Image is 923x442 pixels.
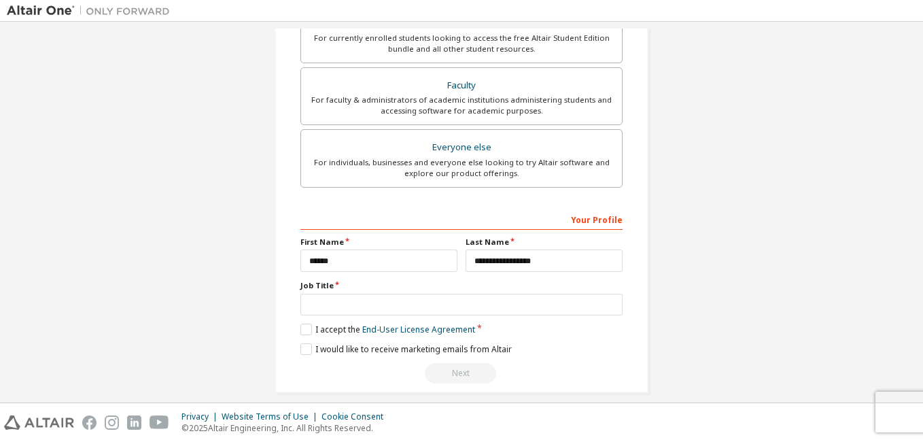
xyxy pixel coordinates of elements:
div: Your Profile [300,208,623,230]
label: Last Name [466,237,623,248]
div: Cookie Consent [321,411,391,422]
img: facebook.svg [82,415,97,430]
div: For currently enrolled students looking to access the free Altair Student Edition bundle and all ... [309,33,614,54]
img: youtube.svg [150,415,169,430]
div: Privacy [181,411,222,422]
label: First Name [300,237,457,248]
div: Everyone else [309,138,614,157]
div: For faculty & administrators of academic institutions administering students and accessing softwa... [309,95,614,116]
img: Altair One [7,4,177,18]
a: End-User License Agreement [362,324,475,335]
label: I would like to receive marketing emails from Altair [300,343,512,355]
div: Website Terms of Use [222,411,321,422]
img: instagram.svg [105,415,119,430]
div: Faculty [309,76,614,95]
label: Job Title [300,280,623,291]
img: altair_logo.svg [4,415,74,430]
p: © 2025 Altair Engineering, Inc. All Rights Reserved. [181,422,391,434]
div: Read and acccept EULA to continue [300,363,623,384]
div: For individuals, businesses and everyone else looking to try Altair software and explore our prod... [309,157,614,179]
img: linkedin.svg [127,415,141,430]
label: I accept the [300,324,475,335]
